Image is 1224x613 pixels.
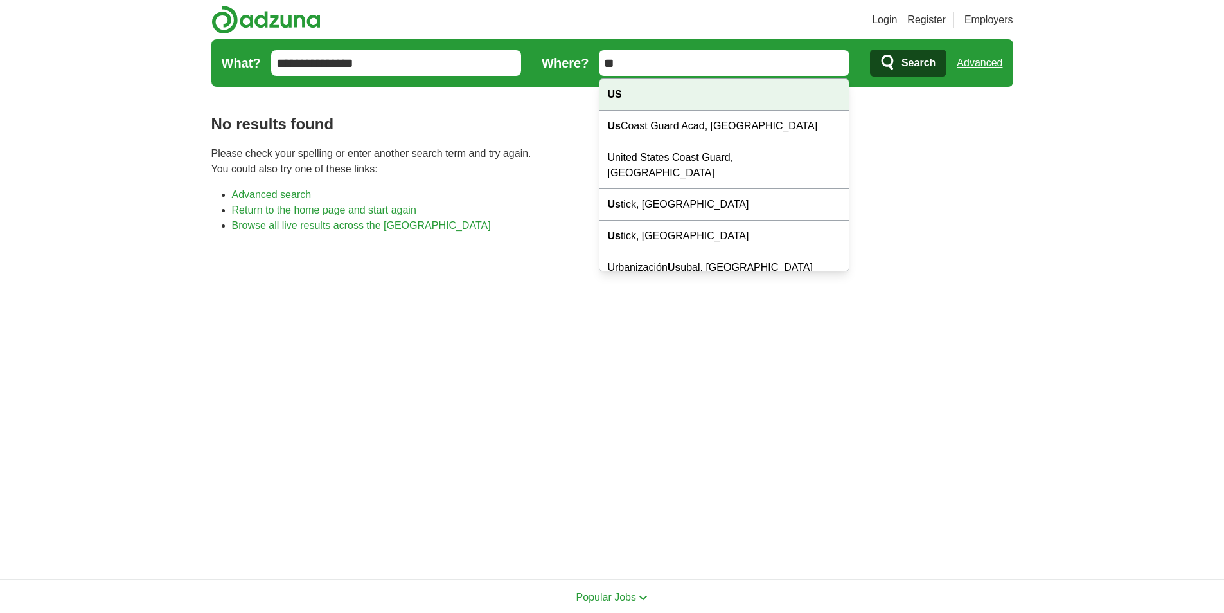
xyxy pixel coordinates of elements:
label: What? [222,53,261,73]
div: tick, [GEOGRAPHIC_DATA] [599,189,849,221]
strong: Us [607,199,620,210]
div: Urbanización ubal, [GEOGRAPHIC_DATA] [599,252,849,284]
strong: Us [668,262,680,273]
div: tick, [GEOGRAPHIC_DATA] [599,221,849,252]
a: Register [907,12,946,28]
a: Return to the home page and start again [232,205,416,215]
strong: Us [607,230,620,241]
img: Adzuna logo [211,5,321,34]
h1: No results found [211,113,1013,136]
button: Search [870,50,946,77]
img: toggle icon [639,595,648,601]
iframe: Ads by Google [211,244,1013,558]
strong: Us [607,120,620,131]
p: Please check your spelling or enter another search term and try again. You could also try one of ... [211,146,1013,177]
a: Advanced search [232,189,312,200]
div: United States Coast Guard, [GEOGRAPHIC_DATA] [599,142,849,189]
a: Browse all live results across the [GEOGRAPHIC_DATA] [232,220,491,231]
a: Login [872,12,897,28]
strong: US [607,89,621,100]
a: Advanced [957,50,1002,76]
div: Coast Guard Acad, [GEOGRAPHIC_DATA] [599,111,849,142]
span: Popular Jobs [576,592,636,603]
label: Where? [542,53,589,73]
span: Search [901,50,936,76]
a: Employers [964,12,1013,28]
